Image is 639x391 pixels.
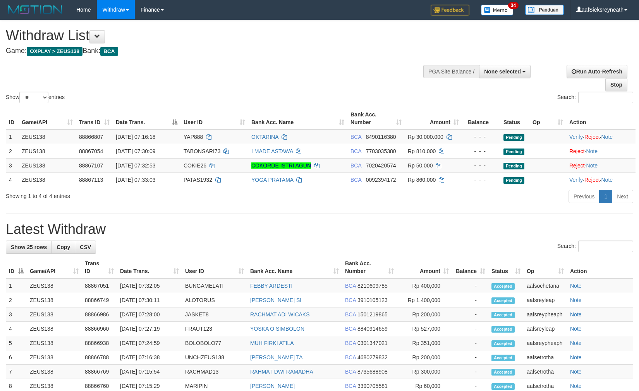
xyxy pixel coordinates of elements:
span: BCA [345,326,356,332]
span: Accepted [491,283,515,290]
span: Show 25 rows [11,244,47,250]
th: ID: activate to sort column descending [6,256,27,278]
span: Accepted [491,312,515,318]
span: 34 [508,2,519,9]
span: Rp 810.000 [408,148,436,154]
td: aafsetrotha [524,365,567,379]
td: 5 [6,336,27,350]
a: Copy [52,241,75,254]
div: PGA Site Balance / [423,65,479,78]
td: JASKET8 [182,307,247,322]
td: 2 [6,293,27,307]
td: Rp 527,000 [397,322,452,336]
span: Copy 3390705581 to clipboard [357,383,388,389]
span: Rp 860.000 [408,177,436,183]
td: 7 [6,365,27,379]
img: Feedback.jpg [431,5,469,15]
a: [PERSON_NAME] SI [250,297,301,303]
a: CSV [75,241,96,254]
button: None selected [479,65,531,78]
span: Copy 0092394172 to clipboard [366,177,396,183]
a: Reject [569,162,585,169]
span: Copy 3910105123 to clipboard [357,297,388,303]
input: Search: [578,92,633,103]
td: 2 [6,144,19,158]
td: - [452,336,488,350]
td: Rp 300,000 [397,365,452,379]
span: 88867054 [79,148,103,154]
a: 1 [599,190,612,203]
td: · [566,144,636,158]
a: Reject [584,134,600,140]
td: [DATE] 07:32:05 [117,278,182,293]
a: Note [586,162,598,169]
h1: Latest Withdraw [6,222,633,237]
div: - - - [465,147,497,155]
span: 88867107 [79,162,103,169]
th: ID [6,108,19,130]
td: RACHMAD13 [182,365,247,379]
td: aafsreyleap [524,322,567,336]
td: - [452,350,488,365]
td: - [452,322,488,336]
td: ZEUS138 [19,144,76,158]
span: TABONSARI73 [184,148,220,154]
th: Amount: activate to sort column ascending [405,108,462,130]
td: BUNGAMELATI [182,278,247,293]
td: - [452,278,488,293]
a: Show 25 rows [6,241,52,254]
td: [DATE] 07:24:59 [117,336,182,350]
span: Pending [503,177,524,184]
span: Pending [503,163,524,169]
a: Note [570,340,582,346]
h4: Game: Bank: [6,47,418,55]
th: Status [500,108,529,130]
span: BCA [350,162,361,169]
td: ZEUS138 [19,172,76,187]
a: MUH FIRKI ATILA [250,340,294,346]
td: 1 [6,130,19,144]
td: 1 [6,278,27,293]
a: [PERSON_NAME] TA [250,354,303,360]
span: Copy [57,244,70,250]
td: 88866986 [82,307,117,322]
span: Rp 50.000 [408,162,433,169]
td: [DATE] 07:27:19 [117,322,182,336]
td: aafsreypheaph [524,307,567,322]
img: Button%20Memo.svg [481,5,514,15]
a: Note [570,383,582,389]
th: Game/API: activate to sort column ascending [19,108,76,130]
a: Note [570,311,582,318]
img: panduan.png [525,5,564,15]
div: - - - [465,176,497,184]
span: Copy 8210609785 to clipboard [357,283,388,289]
th: Bank Acc. Number: activate to sort column ascending [342,256,397,278]
span: YAP888 [184,134,203,140]
td: ZEUS138 [27,365,82,379]
td: ZEUS138 [27,293,82,307]
td: UNCHZEUS138 [182,350,247,365]
td: 4 [6,172,19,187]
th: Bank Acc. Name: activate to sort column ascending [248,108,347,130]
div: Showing 1 to 4 of 4 entries [6,189,261,200]
td: ZEUS138 [27,336,82,350]
td: · · [566,130,636,144]
span: 88866807 [79,134,103,140]
th: Trans ID: activate to sort column ascending [76,108,113,130]
a: OKTARINA [251,134,278,140]
span: Copy 7020420574 to clipboard [366,162,396,169]
input: Search: [578,241,633,252]
td: Rp 351,000 [397,336,452,350]
a: YOSKA O SIMBOLON [250,326,304,332]
td: 88866938 [82,336,117,350]
th: Balance [462,108,500,130]
td: aafsetrotha [524,350,567,365]
a: Note [570,354,582,360]
span: Pending [503,134,524,141]
td: aafsochetana [524,278,567,293]
span: Copy 1501219865 to clipboard [357,311,388,318]
a: Note [586,148,598,154]
td: - [452,293,488,307]
span: CSV [80,244,91,250]
th: Trans ID: activate to sort column ascending [82,256,117,278]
